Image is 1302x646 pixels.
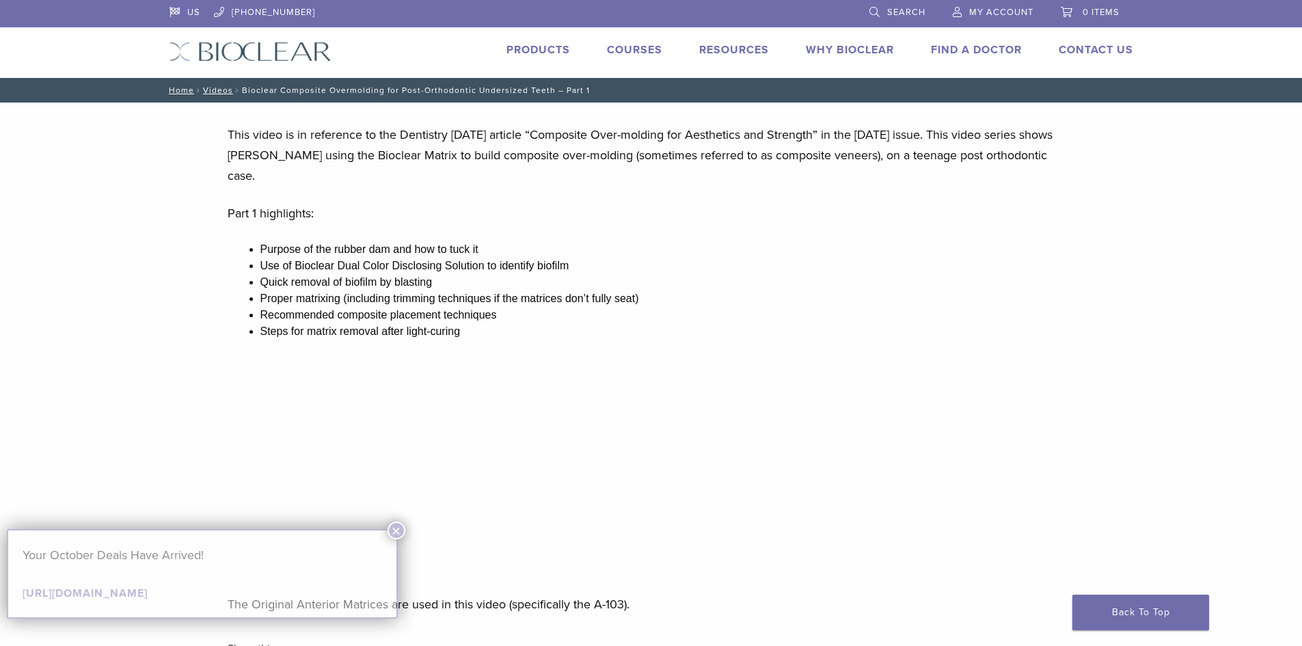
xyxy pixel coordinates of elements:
a: Resources [699,43,769,57]
li: Steps for matrix removal after light-curing [260,323,1075,340]
a: [URL][DOMAIN_NAME] [23,587,148,600]
a: Why Bioclear [806,43,894,57]
a: Courses [607,43,662,57]
span: Search [887,7,925,18]
li: Purpose of the rubber dam and how to tuck it [260,241,1075,258]
a: Find A Doctor [931,43,1022,57]
span: / [233,87,242,94]
p: Part 1 highlights: [228,203,1075,224]
a: Products [506,43,570,57]
a: Home [165,85,194,95]
span: 0 items [1083,7,1120,18]
a: Back To Top [1072,595,1209,630]
li: Proper matrixing (including trimming techniques if the matrices don’t fully seat) [260,291,1075,307]
span: / [194,87,203,94]
p: This video is in reference to the Dentistry [DATE] article “Composite Over-molding for Aesthetics... [228,124,1075,186]
p: The Original Anterior Matrices are used in this video (specifically the A-103). [228,594,1075,615]
img: Bioclear [169,42,331,62]
a: Videos [203,85,233,95]
button: Close [388,522,405,539]
span: My Account [969,7,1033,18]
nav: Bioclear Composite Overmolding for Post-Orthodontic Undersized Teeth – Part 1 [159,78,1143,103]
a: Contact Us [1059,43,1133,57]
li: Quick removal of biofilm by blasting [260,274,1075,291]
li: Use of Bioclear Dual Color Disclosing Solution to identify biofilm [260,258,1075,274]
p: Your October Deals Have Arrived! [23,545,382,565]
li: Recommended composite placement techniques [260,307,1075,323]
